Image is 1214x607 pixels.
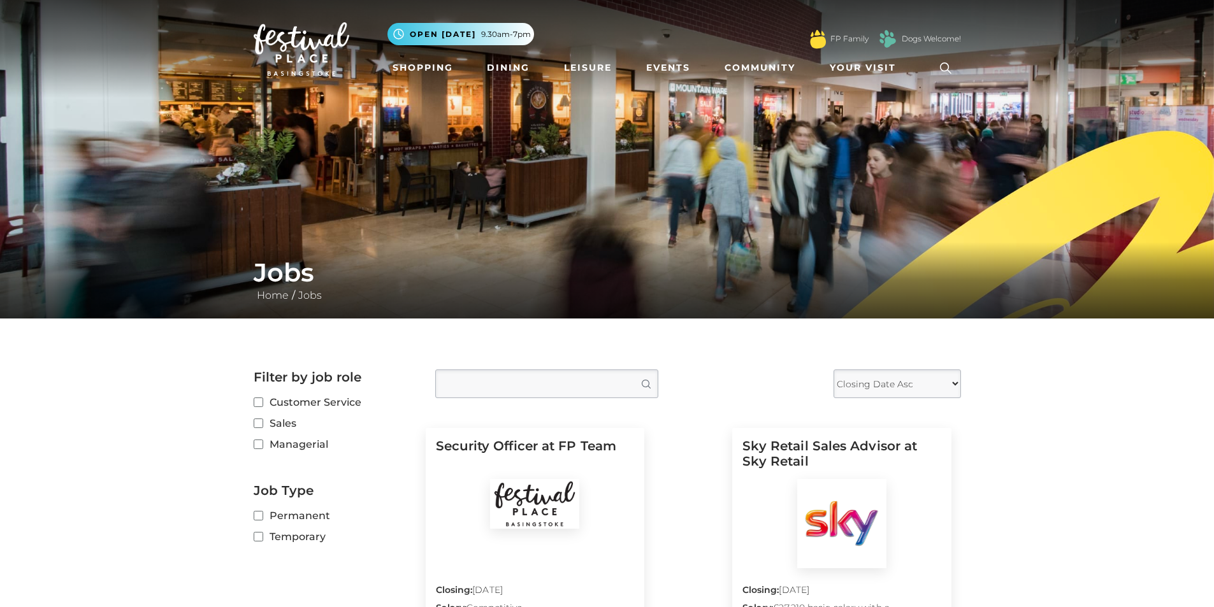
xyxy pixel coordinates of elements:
[436,583,635,601] p: [DATE]
[254,529,416,545] label: Temporary
[254,508,416,524] label: Permanent
[410,29,476,40] span: Open [DATE]
[254,394,416,410] label: Customer Service
[436,584,473,596] strong: Closing:
[742,438,941,479] h5: Sky Retail Sales Advisor at Sky Retail
[254,22,349,76] img: Festival Place Logo
[830,61,896,75] span: Your Visit
[742,584,779,596] strong: Closing:
[797,479,886,568] img: Sky Retail
[254,369,416,385] h2: Filter by job role
[254,483,416,498] h2: Job Type
[244,257,971,303] div: /
[387,56,458,80] a: Shopping
[295,289,325,301] a: Jobs
[742,583,941,601] p: [DATE]
[559,56,617,80] a: Leisure
[387,23,534,45] button: Open [DATE] 9.30am-7pm
[825,56,907,80] a: Your Visit
[641,56,695,80] a: Events
[254,436,416,452] label: Managerial
[719,56,800,80] a: Community
[902,33,961,45] a: Dogs Welcome!
[254,257,961,288] h1: Jobs
[254,415,416,431] label: Sales
[254,289,292,301] a: Home
[830,33,869,45] a: FP Family
[490,479,579,529] img: Festival Place
[481,29,531,40] span: 9.30am-7pm
[436,438,635,479] h5: Security Officer at FP Team
[482,56,535,80] a: Dining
